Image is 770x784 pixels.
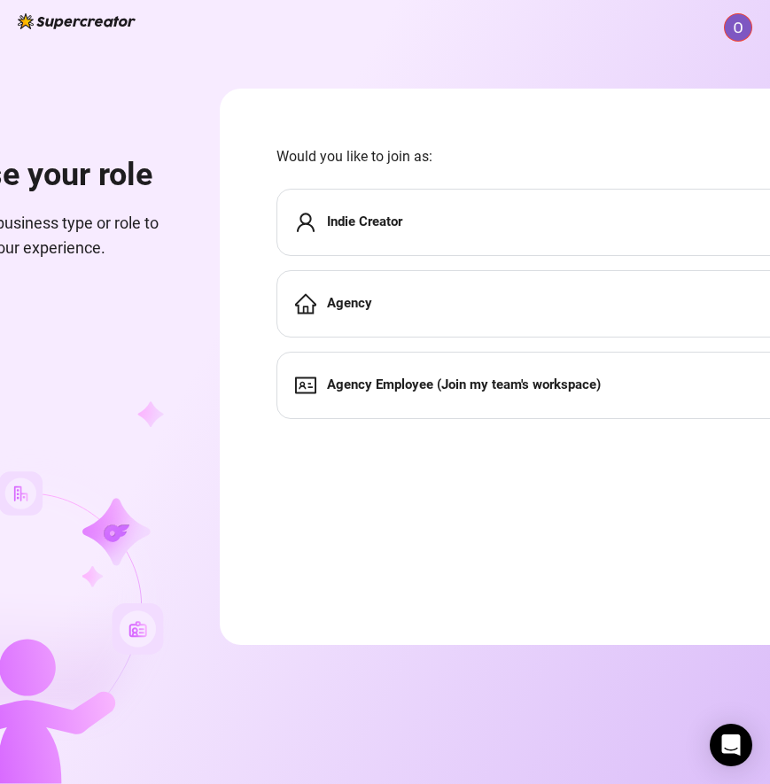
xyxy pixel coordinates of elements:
img: logo [18,13,136,29]
strong: Agency Employee (Join my team's workspace) [327,376,601,392]
div: Open Intercom Messenger [710,724,752,766]
span: user [295,212,316,233]
img: ACg8ocJ2G_KjsQ8wGjwMPgwSmoFnIgakJ9Z-i_pYuUOWQ5XyJb6Gxw=s96-c [725,14,751,41]
span: idcard [295,375,316,396]
strong: Agency [327,295,372,311]
strong: Indie Creator [327,213,402,229]
span: home [295,293,316,314]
